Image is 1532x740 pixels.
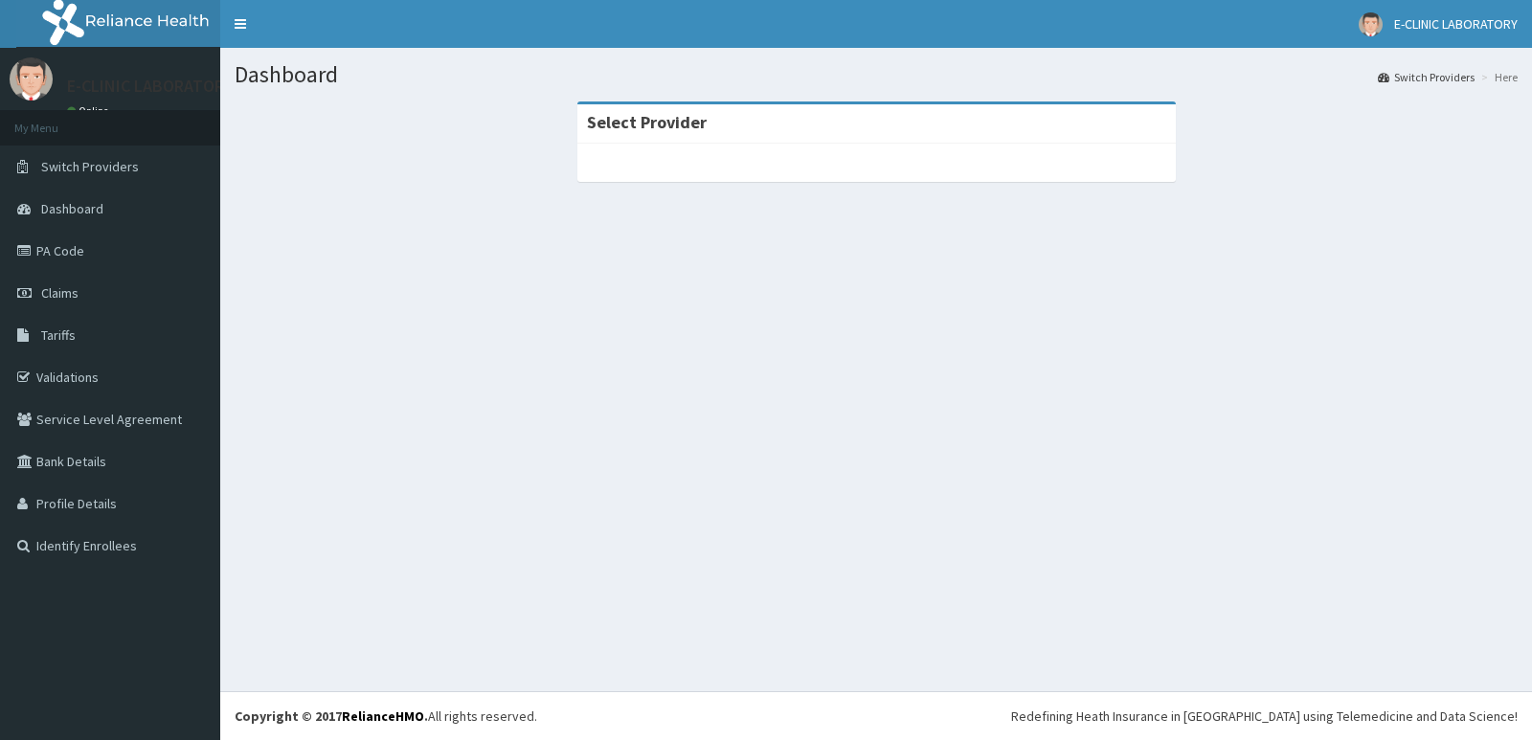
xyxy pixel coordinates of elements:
[41,200,103,217] span: Dashboard
[1011,706,1518,726] div: Redefining Heath Insurance in [GEOGRAPHIC_DATA] using Telemedicine and Data Science!
[67,104,113,118] a: Online
[235,707,428,725] strong: Copyright © 2017 .
[587,111,707,133] strong: Select Provider
[1359,12,1383,36] img: User Image
[1394,15,1518,33] span: E-CLINIC LABORATORY
[41,158,139,175] span: Switch Providers
[10,57,53,101] img: User Image
[220,691,1532,740] footer: All rights reserved.
[1378,69,1475,85] a: Switch Providers
[41,326,76,344] span: Tariffs
[67,78,233,95] p: E-CLINIC LABORATORY
[235,62,1518,87] h1: Dashboard
[1476,69,1518,85] li: Here
[41,284,79,302] span: Claims
[342,707,424,725] a: RelianceHMO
